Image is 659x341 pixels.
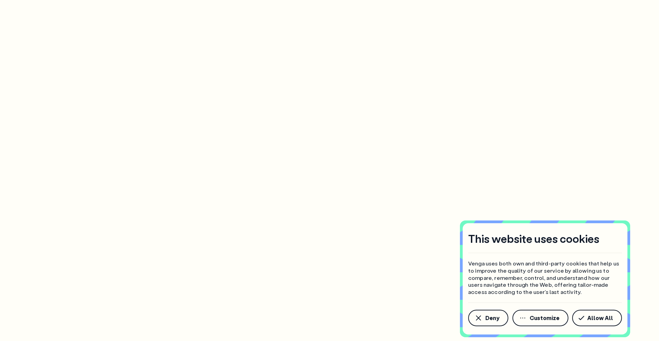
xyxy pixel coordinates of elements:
button: Allow All [572,310,622,326]
h4: This website uses cookies [468,231,599,246]
span: Deny [485,315,499,321]
button: Customize [512,310,568,326]
p: Venga uses both own and third-party cookies that help us to improve the quality of our service by... [468,260,622,296]
button: Deny [468,310,508,326]
span: Customize [530,315,559,321]
span: Allow All [587,315,613,321]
